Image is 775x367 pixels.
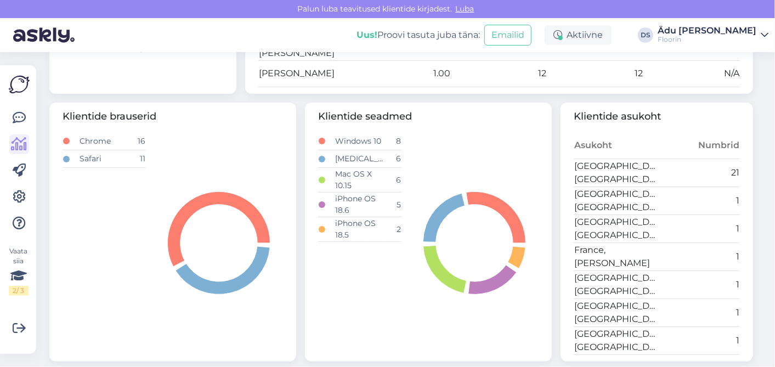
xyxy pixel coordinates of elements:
div: 2 / 3 [9,286,29,296]
td: 1 [657,327,740,355]
div: Proovi tasuta juba täna: [357,29,480,42]
td: 16 [129,133,146,150]
td: Chrome [79,133,129,150]
div: Aktiivne [545,25,612,45]
td: [GEOGRAPHIC_DATA], [GEOGRAPHIC_DATA] [574,215,657,243]
th: Numbrid [657,133,740,159]
td: 1 [657,243,740,271]
td: 12 [547,60,644,87]
td: iPhone OS 18.6 [335,193,384,217]
img: Askly Logo [9,74,30,95]
td: Windows 10 [335,133,384,150]
td: [GEOGRAPHIC_DATA], [GEOGRAPHIC_DATA] [574,159,657,187]
span: Klientide asukoht [574,109,740,124]
td: 12 [451,60,547,87]
a: Ädu [PERSON_NAME]Floorin [658,26,768,44]
td: 1 [657,215,740,243]
div: Floorin [658,35,756,44]
td: [GEOGRAPHIC_DATA], [GEOGRAPHIC_DATA] [574,271,657,299]
td: 21 [657,159,740,187]
td: Safari [79,150,129,168]
td: 1 [657,187,740,215]
td: [PERSON_NAME] [258,60,355,87]
td: iPhone OS 18.5 [335,217,384,242]
td: 5 [385,193,401,217]
td: 11 [129,150,146,168]
span: Luba [452,4,478,14]
div: DS [638,27,653,43]
td: [MEDICAL_DATA] [335,150,384,168]
div: Ädu [PERSON_NAME] [658,26,756,35]
td: [GEOGRAPHIC_DATA], [GEOGRAPHIC_DATA] [574,327,657,355]
td: 8 [385,133,401,150]
td: 6 [385,150,401,168]
td: France, [PERSON_NAME] [574,243,657,271]
td: [GEOGRAPHIC_DATA], [GEOGRAPHIC_DATA] [574,299,657,327]
td: 1 [657,271,740,299]
td: Mac OS X 10.15 [335,168,384,193]
span: Klientide seadmed [318,109,539,124]
td: 1 [657,299,740,327]
button: Emailid [484,25,531,46]
td: 2 [385,217,401,242]
div: Vaata siia [9,246,29,296]
th: Asukoht [574,133,657,159]
td: N/A [643,60,740,87]
b: Uus! [357,30,377,40]
span: Klientide brauserid [63,109,283,124]
td: 6 [385,168,401,193]
td: 1.00 [354,60,451,87]
td: [GEOGRAPHIC_DATA], [GEOGRAPHIC_DATA] [574,187,657,215]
